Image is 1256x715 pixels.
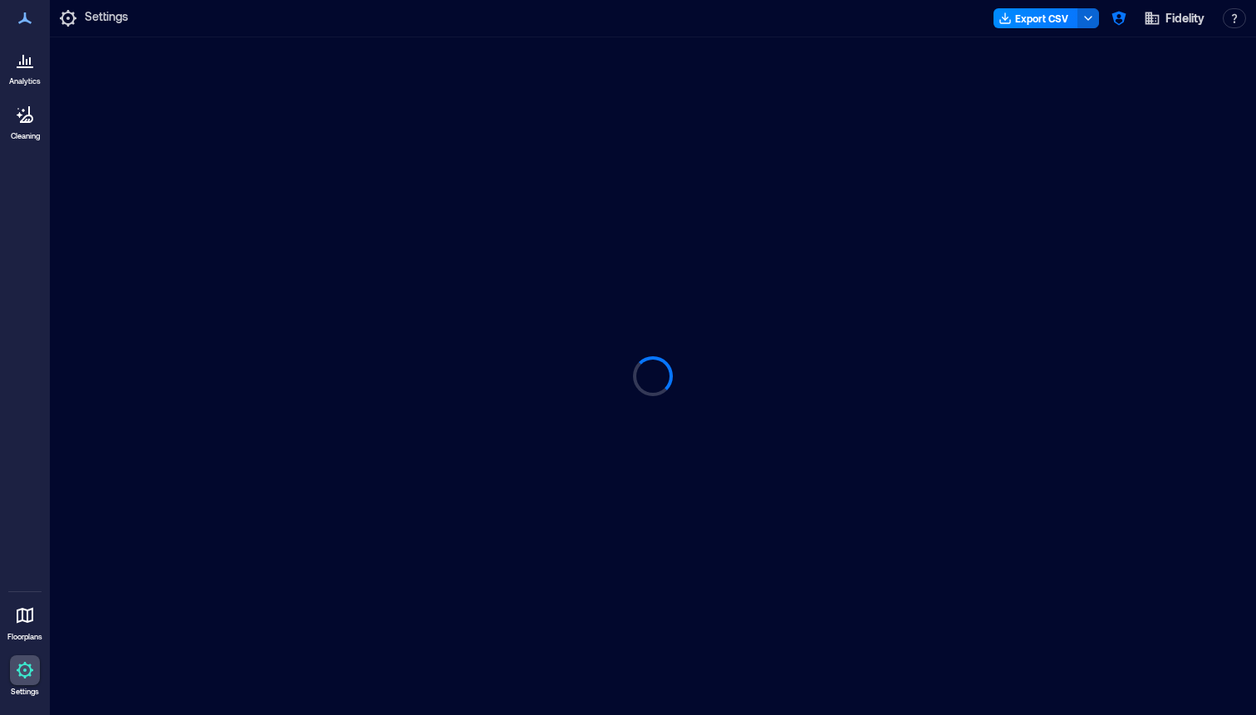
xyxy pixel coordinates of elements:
[1165,10,1204,27] span: Fidelity
[5,650,45,702] a: Settings
[11,131,40,141] p: Cleaning
[7,632,42,642] p: Floorplans
[4,40,46,91] a: Analytics
[9,76,41,86] p: Analytics
[4,95,46,146] a: Cleaning
[2,595,47,647] a: Floorplans
[11,687,39,697] p: Settings
[85,8,128,28] p: Settings
[1139,5,1209,32] button: Fidelity
[994,8,1078,28] button: Export CSV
